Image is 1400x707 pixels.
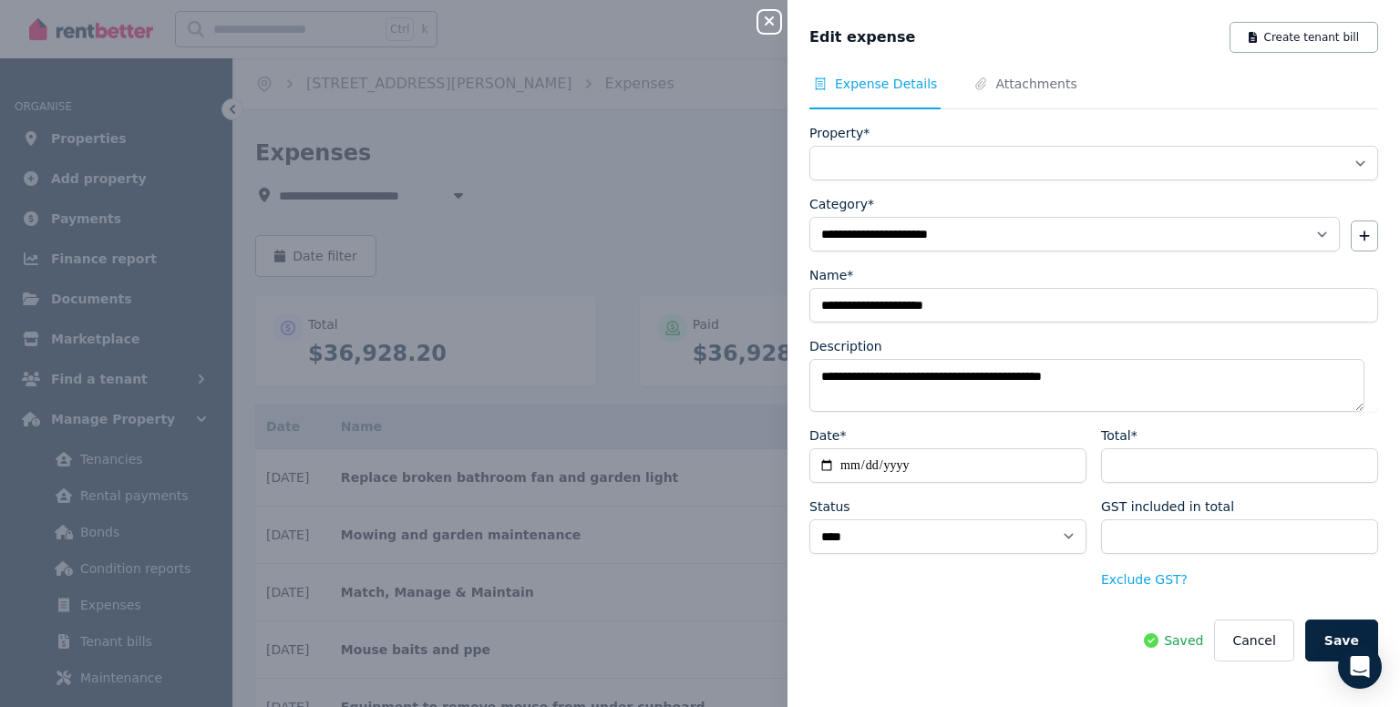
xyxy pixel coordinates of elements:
button: Create tenant bill [1230,22,1378,53]
span: Saved [1164,631,1203,650]
nav: Tabs [809,75,1378,109]
label: Date* [809,426,846,445]
button: Exclude GST? [1101,570,1188,589]
label: Category* [809,195,874,213]
span: Attachments [995,75,1076,93]
label: Status [809,497,850,516]
span: Expense Details [835,75,937,93]
button: Cancel [1214,620,1293,661]
div: Open Intercom Messenger [1338,645,1382,689]
span: Edit expense [809,26,915,48]
button: Save [1305,620,1378,661]
label: Total* [1101,426,1137,445]
label: Description [809,337,882,355]
label: GST included in total [1101,497,1234,516]
label: Property* [809,124,870,142]
label: Name* [809,266,853,284]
